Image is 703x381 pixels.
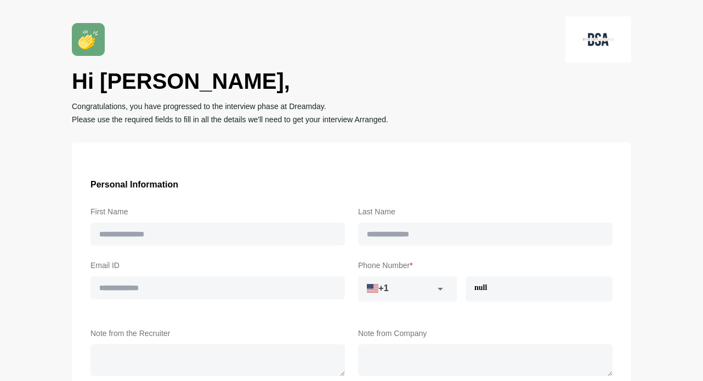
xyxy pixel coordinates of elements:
label: Phone Number [358,259,613,272]
label: Last Name [358,205,613,218]
label: First Name [90,205,345,218]
label: Note from Company [358,327,613,340]
h1: Hi [PERSON_NAME], [72,67,631,95]
label: Note from the Recruiter [90,327,345,340]
label: Email ID [90,259,345,272]
h3: Personal Information [90,178,613,192]
p: Please use the required fields to fill in all the details we'll need to get your interview Arranged. [72,113,631,126]
strong: Congratulations, you have progressed to the interview phase at Dreamday. [72,102,326,111]
img: logo [565,16,631,62]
